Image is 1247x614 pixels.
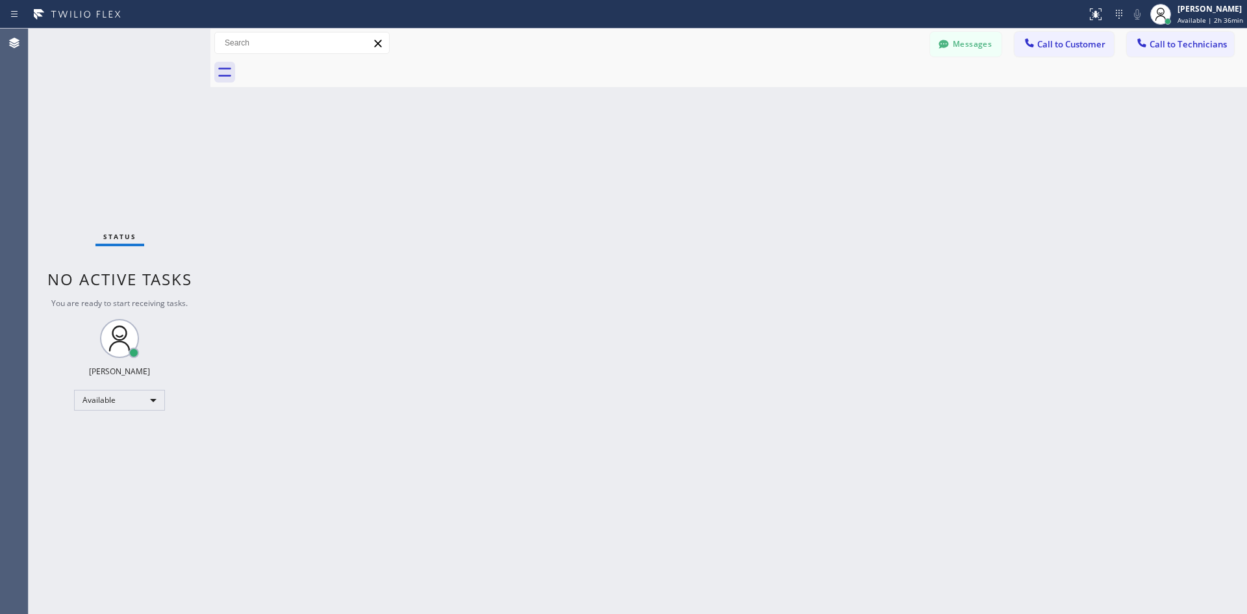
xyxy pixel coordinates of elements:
[89,366,150,377] div: [PERSON_NAME]
[74,390,165,411] div: Available
[1178,3,1243,14] div: [PERSON_NAME]
[1150,38,1227,50] span: Call to Technicians
[1178,16,1243,25] span: Available | 2h 36min
[1037,38,1105,50] span: Call to Customer
[47,268,192,290] span: No active tasks
[1014,32,1114,57] button: Call to Customer
[1128,5,1146,23] button: Mute
[1127,32,1234,57] button: Call to Technicians
[103,232,136,241] span: Status
[930,32,1001,57] button: Messages
[51,298,188,309] span: You are ready to start receiving tasks.
[215,32,389,53] input: Search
